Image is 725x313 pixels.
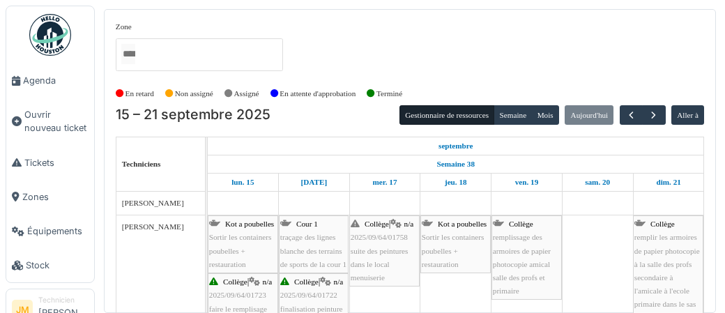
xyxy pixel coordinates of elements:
label: Terminé [376,88,402,100]
span: Kot a poubelles [225,220,274,228]
a: 18 septembre 2025 [441,174,471,191]
span: [PERSON_NAME] [122,199,184,207]
span: Agenda [23,74,89,87]
img: Badge_color-CXgf-gQk.svg [29,14,71,56]
a: Zones [6,180,94,214]
span: Tickets [24,156,89,169]
a: Tickets [6,146,94,180]
span: 2025/09/64/01723 [209,291,266,299]
span: Équipements [27,224,89,238]
button: Aujourd'hui [565,105,613,125]
a: 16 septembre 2025 [298,174,331,191]
label: Assigné [234,88,259,100]
a: 15 septembre 2025 [228,174,257,191]
span: Zones [22,190,89,204]
span: Kot a poubelles [438,220,487,228]
span: n/a [334,277,344,286]
span: 2025/09/64/01758 [351,233,408,241]
button: Mois [531,105,559,125]
span: remplissage des armoires de papier photocopie amical salle des profs et primaire [493,233,551,295]
span: 2025/09/64/01722 [280,291,337,299]
a: 17 septembre 2025 [369,174,401,191]
span: Techniciens [122,160,161,168]
label: Zone [116,21,132,33]
a: Stock [6,248,94,282]
a: 19 septembre 2025 [512,174,542,191]
a: 20 septembre 2025 [581,174,613,191]
span: Collège [294,277,319,286]
label: En retard [125,88,154,100]
a: Semaine 38 [434,155,478,173]
label: Non assigné [175,88,213,100]
a: Équipements [6,214,94,248]
button: Précédent [620,105,643,125]
span: Collège [509,220,533,228]
div: Technicien [38,295,89,305]
button: Semaine [494,105,532,125]
span: Sortir les containers poubelles + restauration [422,233,484,268]
span: n/a [404,220,414,228]
a: Ouvrir nouveau ticket [6,98,94,145]
span: suite des peintures dans le local menuiserie [351,247,409,282]
button: Gestionnaire de ressources [399,105,494,125]
span: n/a [263,277,273,286]
h2: 15 – 21 septembre 2025 [116,107,270,123]
button: Suivant [642,105,665,125]
span: Stock [26,259,89,272]
button: Aller à [671,105,704,125]
a: Agenda [6,63,94,98]
span: Collège [650,220,675,228]
span: Collège [223,277,247,286]
a: 15 septembre 2025 [435,137,477,155]
span: Collège [365,220,389,228]
a: 21 septembre 2025 [652,174,684,191]
span: Ouvrir nouveau ticket [24,108,89,135]
div: | [351,217,418,284]
label: En attente d'approbation [280,88,356,100]
span: Sortir les containers poubelles + restauration [209,233,271,268]
input: Tous [121,44,135,64]
span: traçage des lignes blanche des terrains de sports de la cour 1 [280,233,346,268]
span: [PERSON_NAME] [122,222,184,231]
span: Cour 1 [296,220,318,228]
